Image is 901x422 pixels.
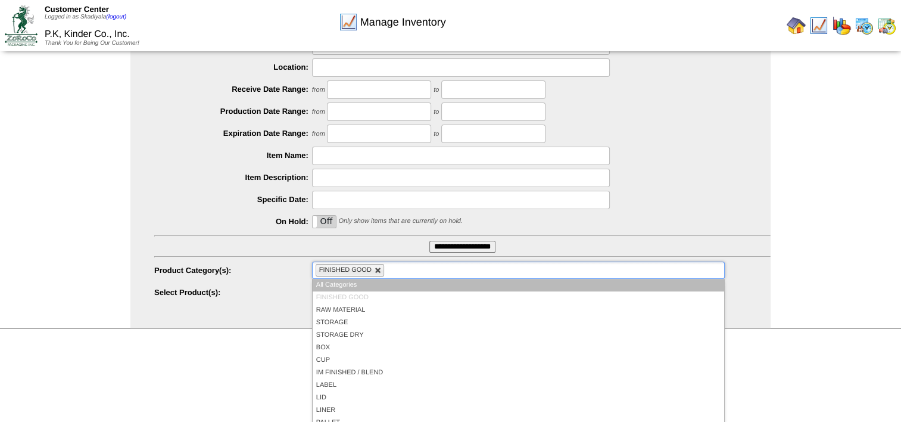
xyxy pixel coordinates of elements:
[313,379,724,392] li: LABEL
[312,108,325,116] span: from
[154,173,312,182] label: Item Description:
[313,404,724,417] li: LINER
[434,86,439,94] span: to
[154,266,312,275] label: Product Category(s):
[319,266,372,274] span: FINISHED GOOD
[877,16,896,35] img: calendarinout.gif
[45,14,126,20] span: Logged in as Skadiyala
[154,195,312,204] label: Specific Date:
[434,131,439,138] span: to
[154,129,312,138] label: Expiration Date Range:
[312,131,325,138] span: from
[313,304,724,316] li: RAW MATERIAL
[154,217,312,226] label: On Hold:
[313,342,724,354] li: BOX
[434,108,439,116] span: to
[313,329,724,342] li: STORAGE DRY
[106,14,126,20] a: (logout)
[313,354,724,367] li: CUP
[313,216,336,228] label: Off
[154,288,312,297] label: Select Product(s):
[45,5,109,14] span: Customer Center
[45,29,130,39] span: P.K, Kinder Co., Inc.
[154,63,312,72] label: Location:
[809,16,828,35] img: line_graph.gif
[313,291,724,304] li: FINISHED GOOD
[832,16,851,35] img: graph.gif
[154,151,312,160] label: Item Name:
[855,16,874,35] img: calendarprod.gif
[154,85,312,94] label: Receive Date Range:
[313,367,724,379] li: IM FINISHED / BLEND
[313,316,724,329] li: STORAGE
[312,86,325,94] span: from
[5,5,38,45] img: ZoRoCo_Logo(Green%26Foil)%20jpg.webp
[45,40,139,46] span: Thank You for Being Our Customer!
[360,16,446,29] span: Manage Inventory
[313,392,724,404] li: LID
[338,218,462,225] span: Only show items that are currently on hold.
[313,279,724,291] li: All Categories
[154,107,312,116] label: Production Date Range:
[312,215,336,228] div: OnOff
[787,16,806,35] img: home.gif
[339,13,358,32] img: line_graph.gif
